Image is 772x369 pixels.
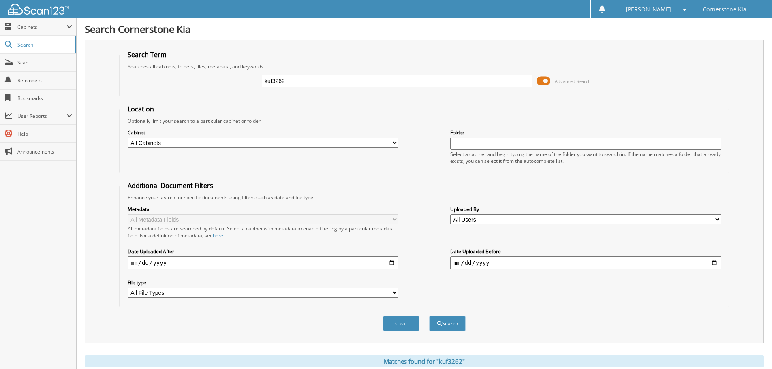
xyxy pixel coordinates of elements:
[17,77,72,84] span: Reminders
[17,59,72,66] span: Scan
[17,113,66,119] span: User Reports
[450,151,721,164] div: Select a cabinet and begin typing the name of the folder you want to search in. If the name match...
[85,355,764,367] div: Matches found for "kuf3262"
[124,117,725,124] div: Optionally limit your search to a particular cabinet or folder
[124,105,158,113] legend: Location
[450,248,721,255] label: Date Uploaded Before
[124,50,171,59] legend: Search Term
[429,316,466,331] button: Search
[17,130,72,137] span: Help
[8,4,69,15] img: scan123-logo-white.svg
[128,129,398,136] label: Cabinet
[85,22,764,36] h1: Search Cornerstone Kia
[17,148,72,155] span: Announcements
[128,206,398,213] label: Metadata
[626,7,671,12] span: [PERSON_NAME]
[450,129,721,136] label: Folder
[703,7,746,12] span: Cornerstone Kia
[17,23,66,30] span: Cabinets
[213,232,223,239] a: here
[124,63,725,70] div: Searches all cabinets, folders, files, metadata, and keywords
[124,194,725,201] div: Enhance your search for specific documents using filters such as date and file type.
[128,256,398,269] input: start
[128,248,398,255] label: Date Uploaded After
[450,256,721,269] input: end
[383,316,419,331] button: Clear
[17,95,72,102] span: Bookmarks
[17,41,71,48] span: Search
[450,206,721,213] label: Uploaded By
[128,279,398,286] label: File type
[124,181,217,190] legend: Additional Document Filters
[555,78,591,84] span: Advanced Search
[128,225,398,239] div: All metadata fields are searched by default. Select a cabinet with metadata to enable filtering b...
